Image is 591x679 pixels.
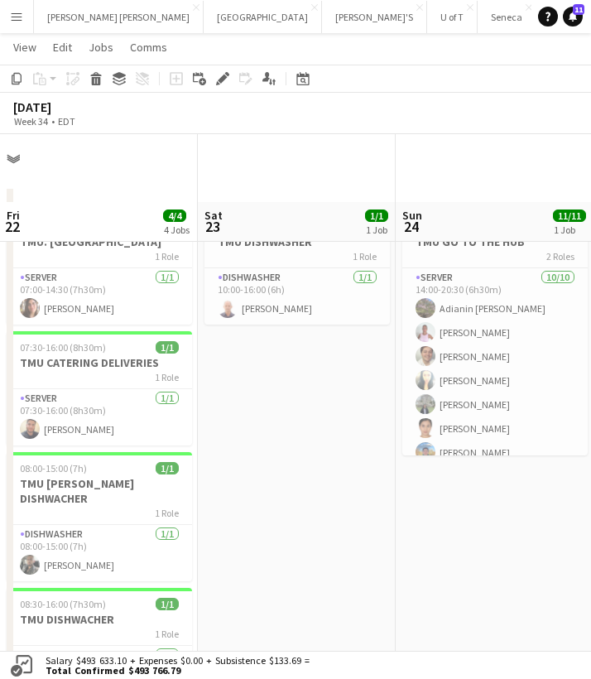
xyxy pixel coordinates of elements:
[20,598,106,610] span: 08:30-16:00 (7h30m)
[7,210,192,325] app-job-card: 07:00-14:30 (7h30m)1/1TMU. [GEOGRAPHIC_DATA]1 RoleSERVER1/107:00-14:30 (7h30m)[PERSON_NAME]
[573,4,584,15] span: 11
[402,268,588,541] app-card-role: SERVER10/1014:00-20:30 (6h30m)Adianin [PERSON_NAME][PERSON_NAME][PERSON_NAME][PERSON_NAME][PERSON...
[7,355,192,370] h3: TMU CATERING DELIVERIES
[20,462,87,474] span: 08:00-15:00 (7h)
[13,40,36,55] span: View
[46,36,79,58] a: Edit
[4,217,20,236] span: 22
[204,234,390,249] h3: TMU DISHWASHER
[563,7,583,26] a: 11
[13,99,113,115] div: [DATE]
[7,612,192,627] h3: TMU DISHWACHER
[155,628,179,640] span: 1 Role
[402,210,588,455] app-job-card: 14:00-20:30 (6h30m)11/11TMU GO TO THE HUB2 RolesSERVER10/1014:00-20:30 (6h30m)Adianin [PERSON_NAM...
[156,598,179,610] span: 1/1
[163,209,186,222] span: 4/4
[10,115,51,128] span: Week 34
[156,341,179,354] span: 1/1
[7,525,192,581] app-card-role: DISHWASHER1/108:00-15:00 (7h)[PERSON_NAME]
[89,40,113,55] span: Jobs
[155,371,179,383] span: 1 Role
[204,1,322,33] button: [GEOGRAPHIC_DATA]
[402,234,588,249] h3: TMU GO TO THE HUB
[82,36,120,58] a: Jobs
[7,389,192,445] app-card-role: SERVER1/107:30-16:00 (8h30m)[PERSON_NAME]
[7,234,192,249] h3: TMU. [GEOGRAPHIC_DATA]
[546,250,574,262] span: 2 Roles
[554,224,585,236] div: 1 Job
[58,115,75,128] div: EDT
[155,250,179,262] span: 1 Role
[553,209,586,222] span: 11/11
[202,217,223,236] span: 23
[36,656,313,676] div: Salary $493 633.10 + Expenses $0.00 + Subsistence $133.69 =
[204,268,390,325] app-card-role: DISHWASHER1/110:00-16:00 (6h)[PERSON_NAME]
[366,224,387,236] div: 1 Job
[402,208,422,223] span: Sun
[365,209,388,222] span: 1/1
[400,217,422,236] span: 24
[130,40,167,55] span: Comms
[34,1,204,33] button: [PERSON_NAME] [PERSON_NAME]
[7,208,20,223] span: Fri
[7,452,192,581] app-job-card: 08:00-15:00 (7h)1/1TMU [PERSON_NAME] DISHWACHER1 RoleDISHWASHER1/108:00-15:00 (7h)[PERSON_NAME]
[164,224,190,236] div: 4 Jobs
[7,331,192,445] app-job-card: 07:30-16:00 (8h30m)1/1TMU CATERING DELIVERIES1 RoleSERVER1/107:30-16:00 (8h30m)[PERSON_NAME]
[123,36,174,58] a: Comms
[353,250,377,262] span: 1 Role
[478,1,536,33] button: Seneca
[204,208,223,223] span: Sat
[7,476,192,506] h3: TMU [PERSON_NAME] DISHWACHER
[20,341,106,354] span: 07:30-16:00 (8h30m)
[155,507,179,519] span: 1 Role
[156,462,179,474] span: 1/1
[427,1,478,33] button: U of T
[7,268,192,325] app-card-role: SERVER1/107:00-14:30 (7h30m)[PERSON_NAME]
[7,36,43,58] a: View
[53,40,72,55] span: Edit
[322,1,427,33] button: [PERSON_NAME]'S
[46,666,310,676] span: Total Confirmed $493 766.79
[204,210,390,325] app-job-card: 10:00-16:00 (6h)1/1TMU DISHWASHER1 RoleDISHWASHER1/110:00-16:00 (6h)[PERSON_NAME]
